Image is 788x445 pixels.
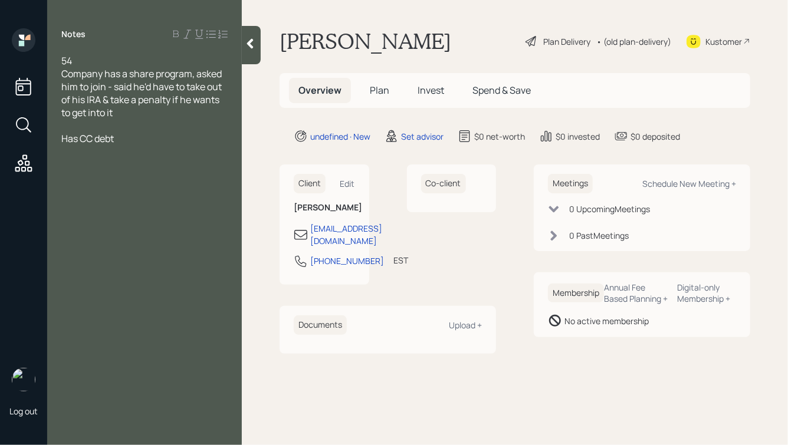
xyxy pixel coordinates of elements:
h6: Documents [294,315,347,335]
span: Spend & Save [472,84,531,97]
div: Log out [9,406,38,417]
div: $0 net-worth [474,130,525,143]
span: Invest [418,84,444,97]
div: Upload + [449,319,482,331]
div: 0 Past Meeting s [569,229,629,242]
div: • (old plan-delivery) [596,35,671,48]
label: Notes [61,28,86,40]
div: Schedule New Meeting + [642,178,736,189]
div: $0 invested [556,130,600,143]
div: Kustomer [705,35,742,48]
div: Annual Fee Based Planning + [604,282,668,304]
div: $0 deposited [631,130,680,143]
div: Set advisor [401,130,444,143]
div: No active membership [564,315,649,327]
div: [PHONE_NUMBER] [310,255,384,267]
div: Digital-only Membership + [678,282,736,304]
span: Company has a share program, asked him to join - said he'd have to take out of his IRA & take a p... [61,67,224,119]
img: hunter_neumayer.jpg [12,368,35,391]
h6: Co-client [421,174,466,193]
h1: [PERSON_NAME] [280,28,451,54]
div: Edit [340,178,355,189]
div: 0 Upcoming Meeting s [569,203,650,215]
h6: Membership [548,284,604,303]
div: [EMAIL_ADDRESS][DOMAIN_NAME] [310,222,382,247]
h6: Meetings [548,174,593,193]
span: 54 [61,54,72,67]
h6: [PERSON_NAME] [294,203,355,213]
div: undefined · New [310,130,370,143]
div: Plan Delivery [543,35,590,48]
span: Overview [298,84,342,97]
div: EST [393,254,408,266]
h6: Client [294,174,326,193]
span: Plan [370,84,389,97]
span: Has CC debt [61,132,114,145]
